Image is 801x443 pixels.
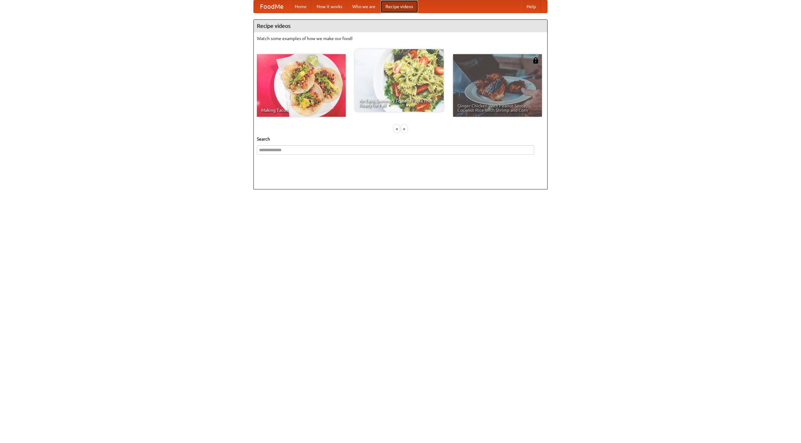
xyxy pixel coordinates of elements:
a: Making Tacos [257,54,346,117]
a: An Easy, Summery Tomato Pasta That's Ready for Fall [355,49,444,112]
p: Watch some examples of how we make our food! [257,35,544,42]
span: An Easy, Summery Tomato Pasta That's Ready for Fall [359,99,439,107]
span: Making Tacos [261,108,341,112]
h5: Search [257,136,544,142]
a: Recipe videos [380,0,418,13]
div: » [401,125,407,133]
a: Home [290,0,312,13]
div: « [394,125,400,133]
img: 483408.png [533,57,539,64]
h4: Recipe videos [254,20,547,32]
a: FoodMe [254,0,290,13]
a: How it works [312,0,347,13]
a: Who we are [347,0,380,13]
a: Help [522,0,541,13]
